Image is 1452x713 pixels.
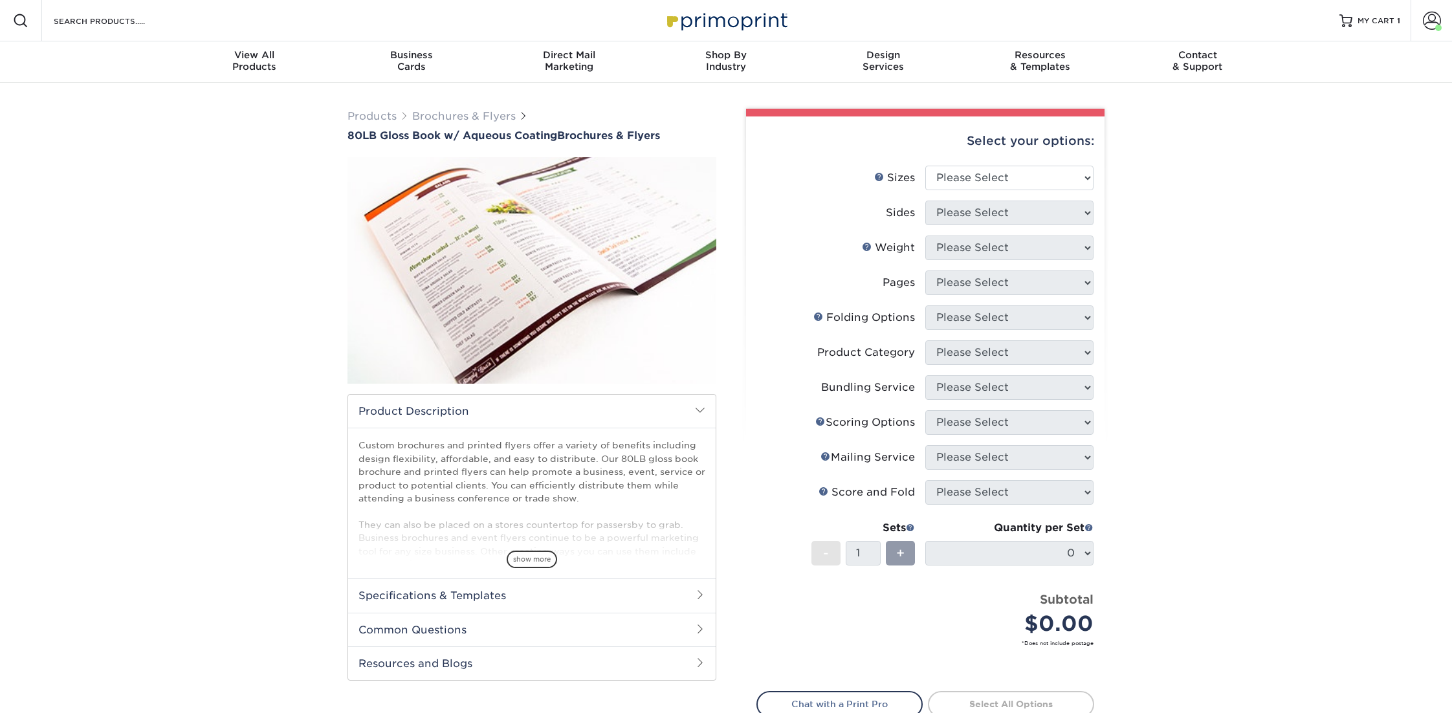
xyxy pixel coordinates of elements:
a: Direct MailMarketing [490,41,648,83]
a: BusinessCards [333,41,490,83]
span: + [896,543,905,563]
a: View AllProducts [176,41,333,83]
span: Design [804,49,962,61]
span: Resources [962,49,1119,61]
div: Services [804,49,962,72]
strong: Subtotal [1040,592,1094,606]
div: Pages [883,275,915,291]
div: & Support [1119,49,1276,72]
h2: Product Description [348,395,716,428]
span: 1 [1397,16,1400,25]
div: Folding Options [813,310,915,325]
div: Weight [862,240,915,256]
span: Shop By [648,49,805,61]
div: Bundling Service [821,380,915,395]
div: Select your options: [756,116,1094,166]
a: Products [347,110,397,122]
div: Product Category [817,345,915,360]
a: Shop ByIndustry [648,41,805,83]
p: Custom brochures and printed flyers offer a variety of benefits including design flexibility, aff... [358,439,705,623]
a: 80LB Gloss Book w/ Aqueous CoatingBrochures & Flyers [347,129,716,142]
h2: Specifications & Templates [348,578,716,612]
div: Cards [333,49,490,72]
span: Business [333,49,490,61]
div: Marketing [490,49,648,72]
span: show more [507,551,557,568]
div: Sizes [874,170,915,186]
a: Brochures & Flyers [412,110,516,122]
div: Mailing Service [820,450,915,465]
span: Contact [1119,49,1276,61]
h2: Resources and Blogs [348,646,716,680]
h1: Brochures & Flyers [347,129,716,142]
div: Quantity per Set [925,520,1094,536]
h2: Common Questions [348,613,716,646]
span: - [823,543,829,563]
div: Scoring Options [815,415,915,430]
a: Contact& Support [1119,41,1276,83]
span: MY CART [1358,16,1394,27]
div: Products [176,49,333,72]
div: $0.00 [935,608,1094,639]
div: Industry [648,49,805,72]
img: Primoprint [661,6,791,34]
a: Resources& Templates [962,41,1119,83]
img: 80LB Gloss Book<br/>w/ Aqueous Coating 01 [347,143,716,398]
div: Score and Fold [819,485,915,500]
span: Direct Mail [490,49,648,61]
div: Sets [811,520,915,536]
div: & Templates [962,49,1119,72]
input: SEARCH PRODUCTS..... [52,13,179,28]
div: Sides [886,205,915,221]
span: View All [176,49,333,61]
small: *Does not include postage [767,639,1094,647]
a: DesignServices [804,41,962,83]
span: 80LB Gloss Book w/ Aqueous Coating [347,129,557,142]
